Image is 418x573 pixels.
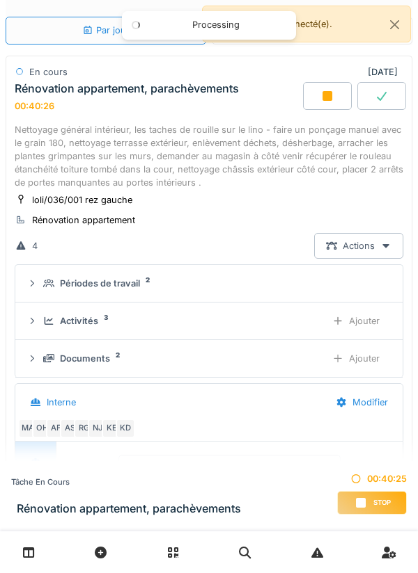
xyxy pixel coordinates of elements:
div: 4 [32,239,38,252]
div: RG [74,419,93,438]
div: Documents [60,352,110,365]
div: Interne [47,396,76,409]
summary: Activités3Ajouter [21,308,397,334]
div: Ajouter [320,346,392,371]
div: Nettoyage général intérieur, les taches de rouille sur le lino - faire un ponçage manuel avec le ... [15,123,403,190]
div: En cours [29,65,68,79]
div: Modifier [324,389,400,415]
div: Tâche en cours [11,476,241,488]
button: Close [379,6,410,43]
div: loli/036/001 rez gauche [32,193,132,207]
div: Ajouter [320,308,392,334]
div: Périodes de travail [60,277,140,290]
summary: Documents2Ajouter [21,346,397,371]
div: KE [102,419,121,438]
div: [DATE] [368,65,403,79]
div: AS [60,419,79,438]
div: 00:40:25 [337,472,407,485]
div: Par jour [82,24,130,37]
summary: Périodes de travail2 [21,271,397,296]
div: 00:40:26 [15,101,54,111]
h3: Rénovation appartement, parachèvements [17,502,241,515]
div: Vous êtes déjà connecté(e). [202,6,411,42]
div: KD [116,419,135,438]
div: Rénovation appartement [32,213,135,227]
div: Processing [150,19,282,31]
div: Activités [60,314,98,328]
div: OH [32,419,52,438]
div: AF [46,419,65,438]
div: MA [18,419,38,438]
div: NJ [88,419,107,438]
span: Stop [373,498,391,508]
div: Actions [314,233,403,259]
div: Rénovation appartement, parachèvements [15,82,239,95]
